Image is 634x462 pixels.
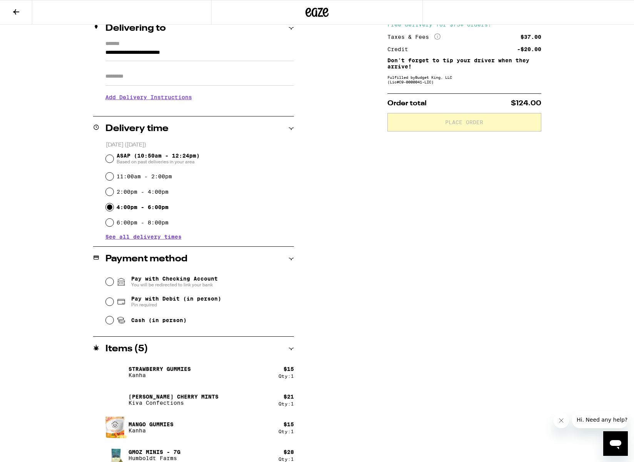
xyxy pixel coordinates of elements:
[284,449,294,455] div: $ 28
[603,431,628,456] iframe: Button to launch messaging window
[387,75,541,84] div: Fulfilled by Budget King, LLC (Lic# C9-0000041-LIC )
[128,455,180,461] p: Humboldt Farms
[284,421,294,427] div: $ 15
[105,254,187,264] h2: Payment method
[105,124,169,133] h2: Delivery time
[117,173,172,179] label: 11:00am - 2:00pm
[131,282,218,288] span: You will be redirected to link your bank
[117,189,169,195] label: 2:00pm - 4:00pm
[279,374,294,379] div: Qty: 1
[387,100,427,107] span: Order total
[117,159,200,165] span: Based on past deliveries in your area
[128,394,219,400] p: [PERSON_NAME] Cherry Mints
[105,234,182,239] button: See all delivery times
[387,33,440,40] div: Taxes & Fees
[572,411,628,428] iframe: Message from company
[131,296,221,302] span: Pay with Debit (in person)
[105,24,166,33] h2: Delivering to
[279,429,294,434] div: Qty: 1
[279,457,294,462] div: Qty: 1
[554,413,569,428] iframe: Close message
[387,113,541,131] button: Place Order
[279,401,294,406] div: Qty: 1
[131,276,218,288] span: Pay with Checking Account
[131,317,187,323] span: Cash (in person)
[511,100,541,107] span: $124.00
[117,153,200,165] span: ASAP (10:50am - 12:24pm)
[117,204,169,210] label: 4:00pm - 6:00pm
[105,416,127,439] img: Mango Gummies
[131,302,221,308] span: Pin required
[105,361,127,383] img: Strawberry Gummies
[387,47,414,52] div: Credit
[128,372,191,378] p: Kanha
[284,366,294,372] div: $ 15
[128,366,191,372] p: Strawberry Gummies
[105,88,294,106] h3: Add Delivery Instructions
[128,421,174,427] p: Mango Gummies
[117,219,169,226] label: 6:00pm - 8:00pm
[105,106,294,112] p: We'll contact you at [PHONE_NUMBER] when we arrive
[387,22,541,27] div: Free delivery for $75+ orders!
[284,394,294,400] div: $ 21
[387,57,541,70] p: Don't forget to tip your driver when they arrive!
[521,34,541,40] div: $37.00
[517,47,541,52] div: -$20.00
[128,449,180,455] p: GMOz Minis - 7g
[128,400,219,406] p: Kiva Confections
[445,120,483,125] span: Place Order
[105,389,127,410] img: Petra Tart Cherry Mints
[105,344,148,354] h2: Items ( 5 )
[128,427,174,434] p: Kanha
[106,141,294,149] p: [DATE] ([DATE])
